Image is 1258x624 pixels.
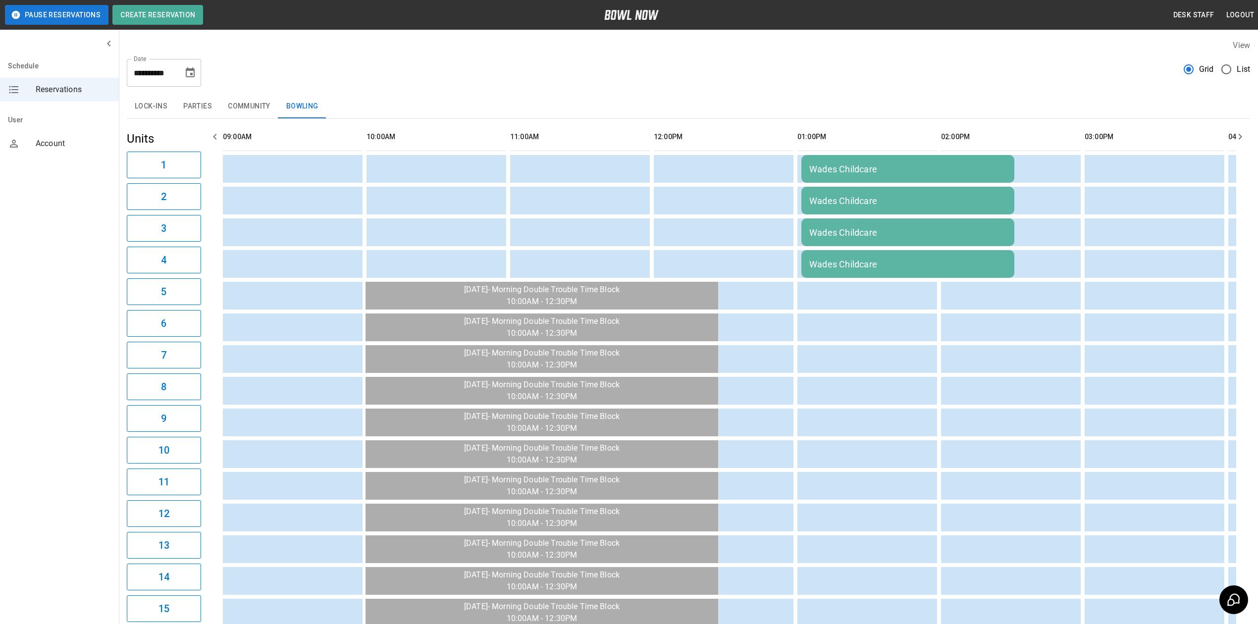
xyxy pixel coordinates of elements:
button: 10 [127,437,201,464]
h6: 4 [161,252,166,268]
h6: 6 [161,315,166,331]
button: 13 [127,532,201,559]
div: Wades Childcare [809,196,1006,206]
button: 12 [127,500,201,527]
th: 12:00PM [654,123,793,151]
button: 6 [127,310,201,337]
button: Choose date, selected date is Aug 21, 2025 [180,63,200,83]
button: Logout [1222,6,1258,24]
button: 8 [127,373,201,400]
button: 4 [127,247,201,273]
button: 3 [127,215,201,242]
h6: 12 [158,506,169,521]
button: Desk Staff [1169,6,1218,24]
img: logo [604,10,659,20]
h6: 2 [161,189,166,205]
span: Grid [1199,63,1214,75]
span: Reservations [36,84,111,96]
button: 2 [127,183,201,210]
button: 11 [127,468,201,495]
div: inventory tabs [127,95,1250,118]
div: Wades Childcare [809,164,1006,174]
h6: 9 [161,411,166,426]
button: 5 [127,278,201,305]
h6: 13 [158,537,169,553]
h6: 11 [158,474,169,490]
button: Lock-ins [127,95,175,118]
button: 14 [127,564,201,590]
h6: 10 [158,442,169,458]
h6: 3 [161,220,166,236]
h6: 1 [161,157,166,173]
button: Create Reservation [112,5,203,25]
button: 15 [127,595,201,622]
h6: 14 [158,569,169,585]
th: 11:00AM [510,123,650,151]
button: 9 [127,405,201,432]
h5: Units [127,131,201,147]
button: Community [220,95,278,118]
th: 09:00AM [223,123,363,151]
button: 7 [127,342,201,368]
span: Account [36,138,111,150]
button: 1 [127,152,201,178]
button: Bowling [278,95,326,118]
div: Wades Childcare [809,227,1006,238]
span: List [1237,63,1250,75]
h6: 5 [161,284,166,300]
h6: 15 [158,601,169,617]
div: Wades Childcare [809,259,1006,269]
label: View [1233,41,1250,50]
th: 10:00AM [367,123,506,151]
button: Pause Reservations [5,5,108,25]
h6: 8 [161,379,166,395]
h6: 7 [161,347,166,363]
button: Parties [175,95,220,118]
